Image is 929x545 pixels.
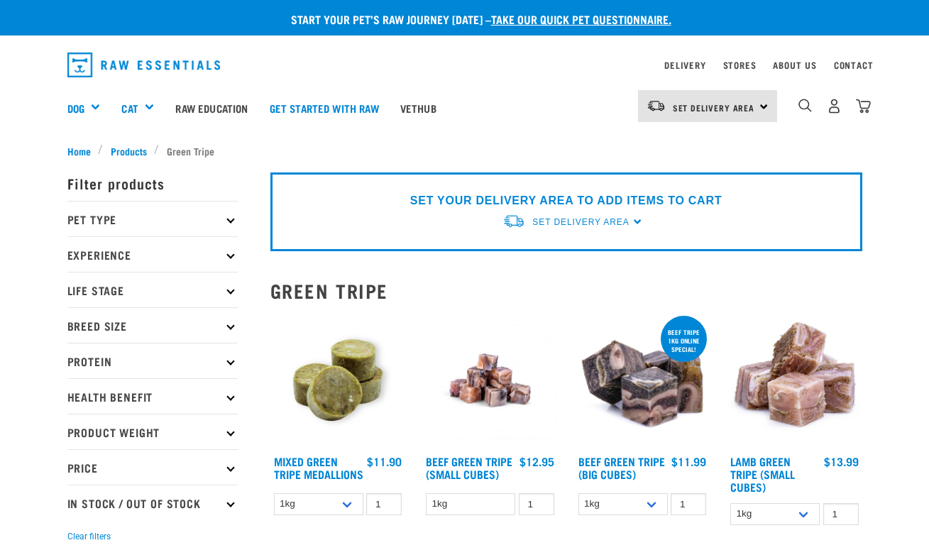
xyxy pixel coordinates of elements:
[270,313,406,448] img: Mixed Green Tripe
[67,143,862,158] nav: breadcrumbs
[727,313,862,448] img: 1133 Green Tripe Lamb Small Cubes 01
[664,62,705,67] a: Delivery
[520,455,554,468] div: $12.95
[367,455,402,468] div: $11.90
[578,458,665,477] a: Beef Green Tripe (Big Cubes)
[723,62,757,67] a: Stores
[661,321,707,360] div: Beef tripe 1kg online special!
[426,458,512,477] a: Beef Green Tripe (Small Cubes)
[67,414,238,449] p: Product Weight
[827,99,842,114] img: user.png
[67,143,91,158] span: Home
[673,105,755,110] span: Set Delivery Area
[111,143,147,158] span: Products
[103,143,154,158] a: Products
[824,455,859,468] div: $13.99
[67,53,221,77] img: Raw Essentials Logo
[575,313,710,448] img: 1044 Green Tripe Beef
[270,280,862,302] h2: Green Tripe
[67,165,238,201] p: Filter products
[773,62,816,67] a: About Us
[823,503,859,525] input: 1
[67,378,238,414] p: Health Benefit
[502,214,525,229] img: van-moving.png
[519,493,554,515] input: 1
[56,47,874,83] nav: dropdown navigation
[730,458,795,490] a: Lamb Green Tripe (Small Cubes)
[856,99,871,114] img: home-icon@2x.png
[390,79,447,136] a: Vethub
[671,455,706,468] div: $11.99
[67,143,99,158] a: Home
[410,192,722,209] p: SET YOUR DELIVERY AREA TO ADD ITEMS TO CART
[532,217,629,227] span: Set Delivery Area
[67,236,238,272] p: Experience
[121,100,138,116] a: Cat
[67,485,238,520] p: In Stock / Out Of Stock
[366,493,402,515] input: 1
[798,99,812,112] img: home-icon-1@2x.png
[67,530,111,543] button: Clear filters
[67,307,238,343] p: Breed Size
[67,201,238,236] p: Pet Type
[834,62,874,67] a: Contact
[422,313,558,448] img: Beef Tripe Bites 1634
[491,16,671,22] a: take our quick pet questionnaire.
[647,99,666,112] img: van-moving.png
[259,79,390,136] a: Get started with Raw
[671,493,706,515] input: 1
[165,79,258,136] a: Raw Education
[67,272,238,307] p: Life Stage
[67,100,84,116] a: Dog
[67,449,238,485] p: Price
[67,343,238,378] p: Protein
[274,458,363,477] a: Mixed Green Tripe Medallions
